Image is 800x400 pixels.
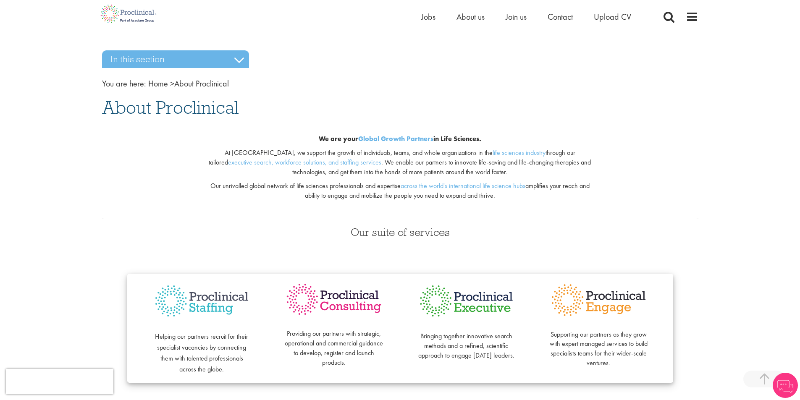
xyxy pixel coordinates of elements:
span: Helping our partners recruit for their specialist vacancies by connecting them with talented prof... [155,332,248,374]
img: Proclinical Consulting [285,282,383,317]
a: Jobs [421,11,435,22]
h3: Our suite of services [102,227,698,238]
img: Proclinical Executive [417,282,516,320]
a: Contact [548,11,573,22]
a: Join us [506,11,527,22]
p: Our unrivalled global network of life sciences professionals and expertise amplifies your reach a... [203,181,597,201]
span: About Proclinical [148,78,229,89]
iframe: reCAPTCHA [6,369,113,394]
b: We are your in Life Sciences. [319,134,481,143]
a: life sciences industry [493,148,546,157]
p: Bringing together innovative search methods and a refined, scientific approach to engage [DATE] l... [417,322,516,360]
p: Supporting our partners as they grow with expert managed services to build specialists teams for ... [549,320,648,368]
a: About us [456,11,485,22]
img: Chatbot [773,373,798,398]
a: executive search, workforce solutions, and staffing services [228,158,381,167]
img: Proclinical Staffing [152,282,251,320]
p: Providing our partners with strategic, operational and commercial guidance to develop, register a... [285,320,383,368]
span: > [170,78,174,89]
a: breadcrumb link to Home [148,78,168,89]
a: Upload CV [594,11,631,22]
p: At [GEOGRAPHIC_DATA], we support the growth of individuals, teams, and whole organizations in the... [203,148,597,177]
img: Proclinical Engage [549,282,648,318]
a: across the world's international life science hubs [401,181,525,190]
a: Global Growth Partners [358,134,433,143]
span: About Proclinical [102,96,239,119]
span: You are here: [102,78,146,89]
h3: In this section [102,50,249,68]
